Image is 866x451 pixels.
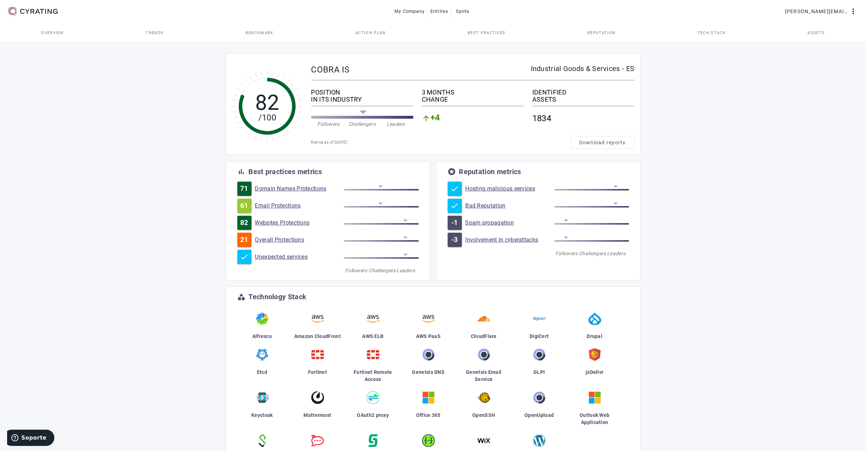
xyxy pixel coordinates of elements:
[571,136,635,149] button: Download reports
[312,120,345,128] div: Followers
[808,31,825,35] span: Assets
[587,333,603,339] span: Drupal
[146,31,163,35] span: Trends
[355,31,386,35] span: Action Plan
[785,6,849,17] span: [PERSON_NAME][EMAIL_ADDRESS][PERSON_NAME][DOMAIN_NAME]
[293,310,343,345] a: Amazon CloudFront
[255,219,344,226] a: Websites Protections
[532,89,634,96] div: IDENTIFIED
[529,333,549,339] span: DigiCert
[459,310,509,345] a: CloudFlare
[369,267,394,274] div: Challengers
[422,89,524,96] div: 3 MONTHS
[237,388,287,431] a: Keycloak
[698,31,726,35] span: Tech Stack
[416,333,441,339] span: AWS PaaS
[41,31,64,35] span: Overview
[451,5,474,18] button: Spots
[240,219,248,226] span: 82
[525,412,554,418] span: OpenUpload
[430,114,440,123] span: +4
[354,369,392,382] span: Fortinet Remote Access
[451,184,459,193] mat-icon: check
[237,310,287,345] a: Alfresco
[570,345,620,388] a: jsDelivr
[251,412,273,418] span: Keycloak
[255,185,344,192] a: Domain Names Protections
[515,345,564,388] a: GLPI
[257,369,267,375] span: Etcd
[570,310,620,345] a: Drupal
[515,310,564,345] a: DigiCert
[311,139,571,146] div: Rating as of [DATE]
[430,6,448,17] span: Entities
[293,345,343,388] a: Fortinet
[308,369,327,375] span: Fortinet
[240,202,248,209] span: 61
[237,167,246,176] mat-icon: bar_chart
[404,310,453,345] a: AWS PaaS
[240,236,248,243] span: 21
[249,293,307,300] div: Technology Stack
[311,89,413,96] div: POSITION
[782,5,860,18] button: [PERSON_NAME][EMAIL_ADDRESS][PERSON_NAME][DOMAIN_NAME]
[422,96,524,103] div: CHANGE
[532,109,634,128] div: 1834
[311,65,531,74] div: COBRA IS
[311,96,413,103] div: IN ITS INDUSTRY
[532,96,634,103] div: ASSETS
[586,369,603,375] span: jsDelivr
[471,333,497,339] span: CloudFlare
[604,250,629,257] div: Leaders
[237,345,287,388] a: Etcd
[466,202,554,209] a: Bad Reputation
[580,412,609,425] span: Outlook Web Application
[587,31,615,35] span: Reputation
[258,113,276,123] tspan: /100
[459,168,521,175] div: Reputation metrics
[246,31,274,35] span: Benchmark
[395,6,425,17] span: My Company
[466,369,501,382] span: Genetsis Email Service
[466,219,554,226] a: Spam propagation
[20,9,58,14] g: CYRATING
[466,185,554,192] a: Hosting malicious services
[240,253,249,261] mat-icon: check
[255,253,344,261] a: Unexpected services
[579,139,626,146] span: Download reports
[237,292,246,301] mat-icon: category
[468,31,505,35] span: Best practices
[570,388,620,431] a: Outlook Web Application
[357,412,389,418] span: OAuth2 proxy
[451,202,459,210] mat-icon: check
[304,412,332,418] span: Mattermost
[849,7,857,16] mat-icon: more_vert
[348,388,398,431] a: OAuth2 proxy
[404,345,453,388] a: Genetsis DNS
[394,267,419,274] div: Leaders
[472,412,495,418] span: OpenSSH
[392,5,428,18] button: My Company
[345,120,379,128] div: Challengers
[451,236,458,243] span: -3
[255,90,279,115] tspan: 82
[379,120,413,128] div: Leaders
[579,250,604,257] div: Challengers
[240,185,248,192] span: 71
[348,310,398,345] a: AWS ELB
[515,388,564,431] a: OpenUpload
[459,345,509,388] a: Genetsis Email Service
[344,267,369,274] div: Followers
[7,430,54,447] iframe: Abre un widget desde donde se puede obtener más información
[348,345,398,388] a: Fortinet Remote Access
[412,369,445,375] span: Genetsis DNS
[459,388,509,431] a: OpenSSH
[416,412,441,418] span: Office 365
[362,333,383,339] span: AWS ELB
[422,114,430,123] mat-icon: arrow_upward
[249,168,322,175] div: Best practices metrics
[293,388,343,431] a: Mattermost
[456,6,470,17] span: Spots
[255,202,344,209] a: Email Protections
